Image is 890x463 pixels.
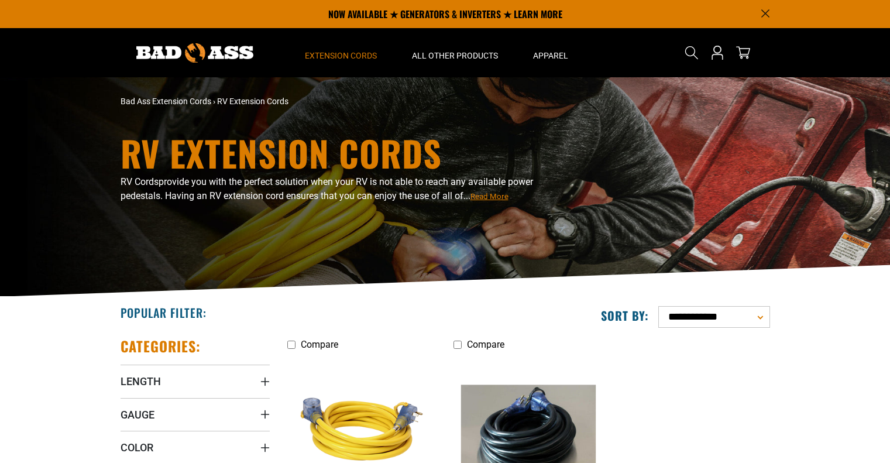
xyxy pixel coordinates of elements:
[121,365,270,397] summary: Length
[121,408,154,421] span: Gauge
[412,50,498,61] span: All Other Products
[305,50,377,61] span: Extension Cords
[301,339,338,350] span: Compare
[121,135,548,170] h1: RV Extension Cords
[217,97,288,106] span: RV Extension Cords
[121,398,270,431] summary: Gauge
[287,28,394,77] summary: Extension Cords
[121,176,533,201] span: provide you with the perfect solution when your RV is not able to reach any available power pedes...
[121,337,201,355] h2: Categories:
[121,441,153,454] span: Color
[136,43,253,63] img: Bad Ass Extension Cords
[121,97,211,106] a: Bad Ass Extension Cords
[121,375,161,388] span: Length
[682,43,701,62] summary: Search
[121,95,548,108] nav: breadcrumbs
[394,28,516,77] summary: All Other Products
[533,50,568,61] span: Apparel
[467,339,504,350] span: Compare
[601,308,649,323] label: Sort by:
[470,192,508,201] span: Read More
[121,175,548,203] p: RV Cords
[516,28,586,77] summary: Apparel
[213,97,215,106] span: ›
[121,305,207,320] h2: Popular Filter:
